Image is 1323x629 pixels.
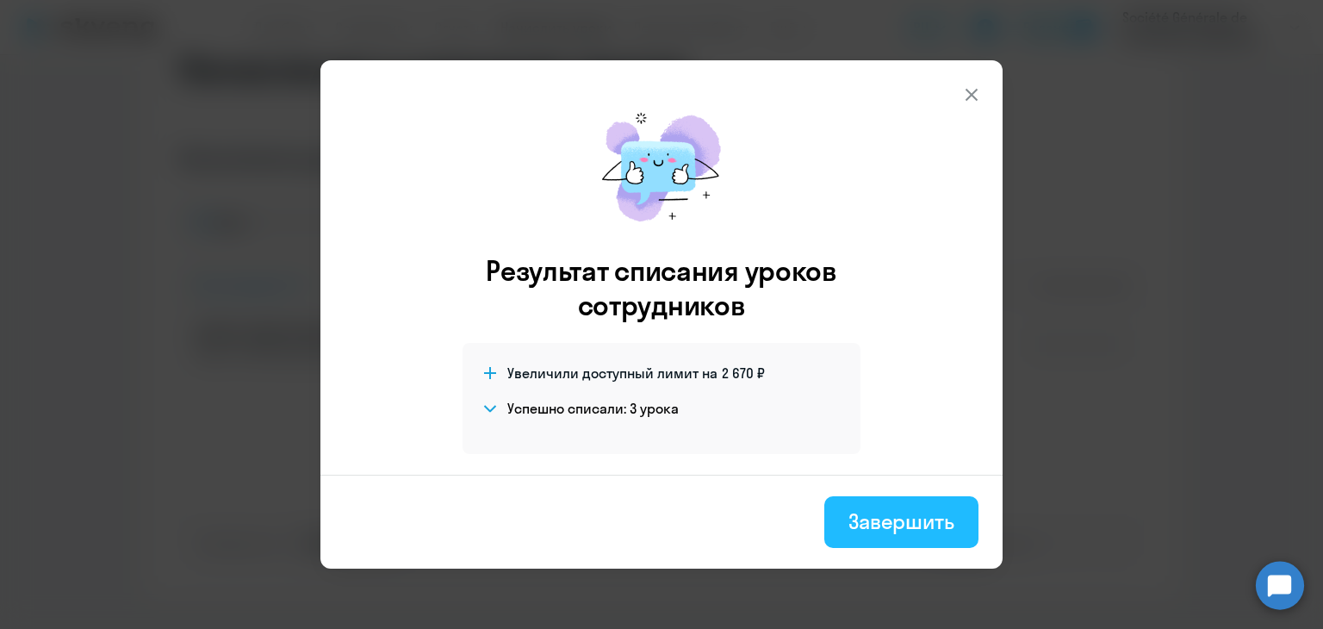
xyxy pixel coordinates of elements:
[824,496,978,548] button: Завершить
[584,95,739,240] img: mirage-message.png
[722,364,765,383] span: 2 670 ₽
[507,364,717,383] span: Увеличили доступный лимит на
[848,508,954,535] div: Завершить
[463,253,860,322] h3: Результат списания уроков сотрудников
[507,399,679,418] h4: Успешно списали: 3 урока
